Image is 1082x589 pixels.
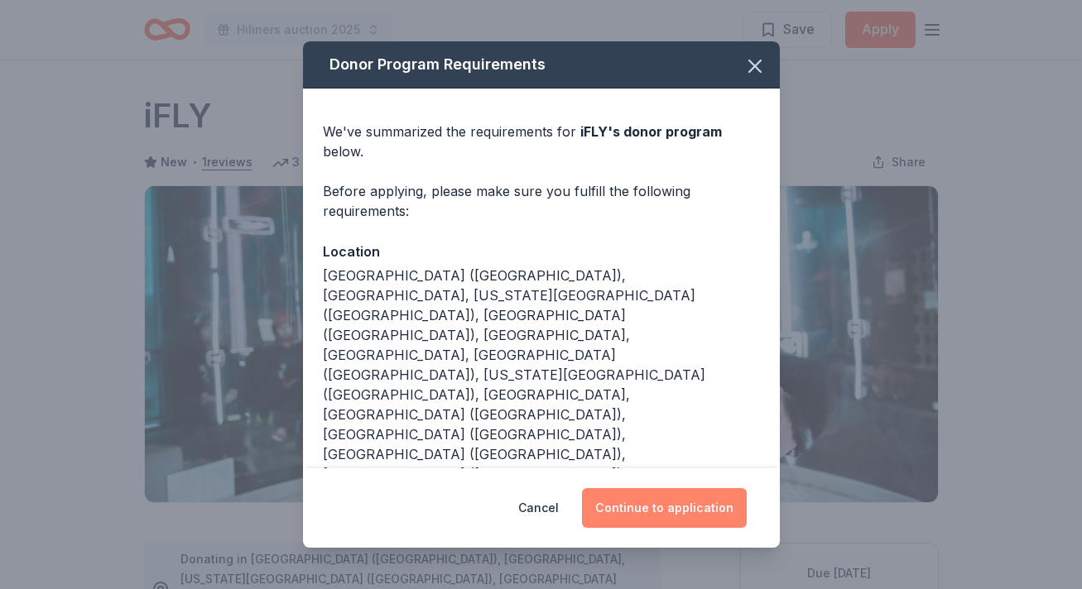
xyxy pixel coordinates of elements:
[323,122,760,161] div: We've summarized the requirements for below.
[303,41,780,89] div: Donor Program Requirements
[580,123,722,140] span: iFLY 's donor program
[518,488,559,528] button: Cancel
[323,181,760,221] div: Before applying, please make sure you fulfill the following requirements:
[323,241,760,262] div: Location
[582,488,747,528] button: Continue to application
